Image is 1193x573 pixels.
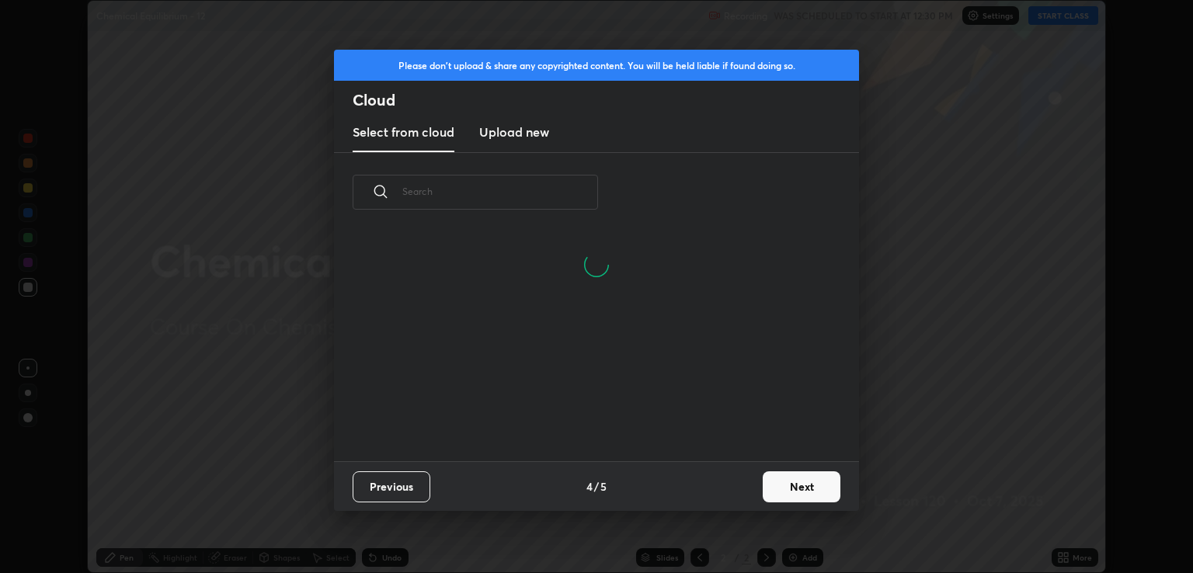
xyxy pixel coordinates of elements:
h4: 4 [586,478,593,495]
div: Please don't upload & share any copyrighted content. You will be held liable if found doing so. [334,50,859,81]
button: Previous [353,471,430,502]
h4: 5 [600,478,607,495]
h3: Select from cloud [353,123,454,141]
h2: Cloud [353,90,859,110]
h3: Upload new [479,123,549,141]
button: Next [763,471,840,502]
input: Search [402,158,598,224]
h4: / [594,478,599,495]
